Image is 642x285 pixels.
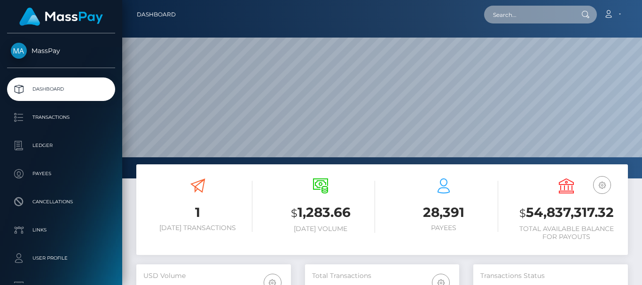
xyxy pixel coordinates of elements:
img: MassPay [11,43,27,59]
a: Ledger [7,134,115,157]
h3: 1 [143,203,252,222]
a: Dashboard [137,5,176,24]
a: Payees [7,162,115,185]
a: Transactions [7,106,115,129]
p: User Profile [11,251,111,265]
h3: 1,283.66 [266,203,376,223]
h5: Total Transactions [312,271,453,281]
p: Ledger [11,139,111,153]
a: Links [7,218,115,242]
input: Search... [484,6,572,23]
a: Dashboard [7,77,115,101]
p: Links [11,223,111,237]
img: MassPay Logo [19,8,103,26]
h6: Payees [389,224,498,232]
a: User Profile [7,246,115,270]
h3: 28,391 [389,203,498,222]
p: Dashboard [11,82,111,96]
p: Transactions [11,110,111,124]
h5: Transactions Status [480,271,621,281]
small: $ [519,207,526,220]
h5: USD Volume [143,271,284,281]
h6: [DATE] Transactions [143,224,252,232]
small: $ [291,207,298,220]
a: Cancellations [7,190,115,214]
span: MassPay [7,46,115,55]
p: Payees [11,167,111,181]
p: Cancellations [11,195,111,209]
h6: Total Available Balance for Payouts [512,225,621,241]
h3: 54,837,317.32 [512,203,621,223]
h6: [DATE] Volume [266,225,376,233]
